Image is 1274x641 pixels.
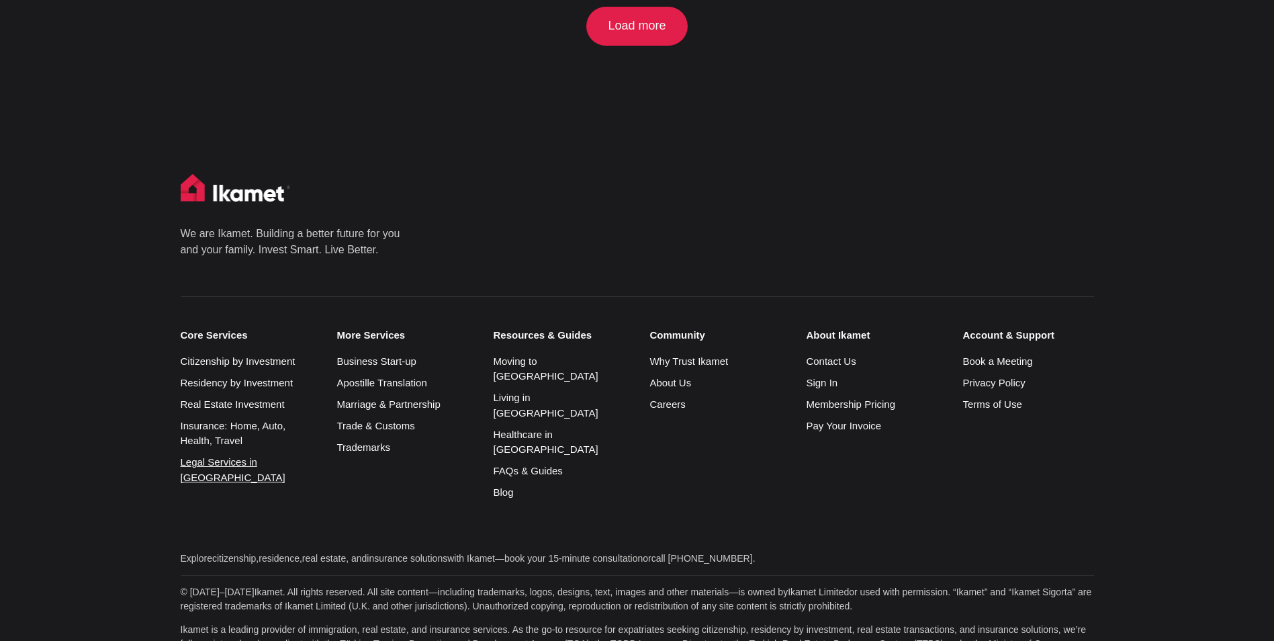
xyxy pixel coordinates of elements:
p: We are Ikamet. Building a better future for you and your family. Invest Smart. Live Better. [181,226,402,258]
a: Marriage & Partnership [336,398,440,410]
a: Legal Services in [GEOGRAPHIC_DATA] [181,456,285,483]
p: Explore , , , and with Ikamet— or . [181,552,1094,566]
button: Load more [586,7,688,46]
a: citizenship [212,553,256,564]
a: Ikamet Sigorta [1011,587,1072,597]
small: Core Services [181,329,312,341]
small: About Ikamet [806,329,937,341]
a: FAQs & Guides [493,465,562,476]
p: © [DATE]–[DATE] . All rights reserved. All site content—including trademarks, logos, designs, tex... [181,585,1094,613]
small: Account & Support [962,329,1093,341]
a: residence [259,553,300,564]
a: Insurance: Home, Auto, Health, Travel [181,420,286,447]
a: Book a Meeting [962,355,1032,367]
a: Sign In [806,377,837,388]
a: Business Start-up [336,355,416,367]
a: Trademarks [336,441,390,453]
a: Privacy Policy [962,377,1025,388]
a: call [PHONE_NUMBER] [651,553,753,564]
a: Blog [493,486,513,498]
a: Ikamet [956,587,985,597]
a: Ikamet [255,587,283,597]
a: Apostille Translation [336,377,426,388]
a: About Us [649,377,691,388]
a: Contact Us [806,355,856,367]
a: Trade & Customs [336,420,414,431]
a: Moving to [GEOGRAPHIC_DATA] [493,355,598,382]
a: book your 15-minute consultation [504,553,643,564]
a: Terms of Use [962,398,1021,410]
a: Residency by Investment [181,377,293,388]
small: Resources & Guides [493,329,624,341]
img: Ikamet home [181,174,291,208]
a: Ikamet Limited [788,587,849,597]
a: insurance solutions [367,553,447,564]
a: Why Trust Ikamet [649,355,728,367]
a: Membership Pricing [806,398,895,410]
a: Careers [649,398,685,410]
a: Healthcare in [GEOGRAPHIC_DATA] [493,429,598,456]
small: More Services [336,329,467,341]
a: Pay Your Invoice [806,420,881,431]
a: Living in [GEOGRAPHIC_DATA] [493,392,598,419]
small: Community [649,329,780,341]
a: Real Estate Investment [181,398,285,410]
a: real estate [302,553,346,564]
a: Citizenship by Investment [181,355,295,367]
